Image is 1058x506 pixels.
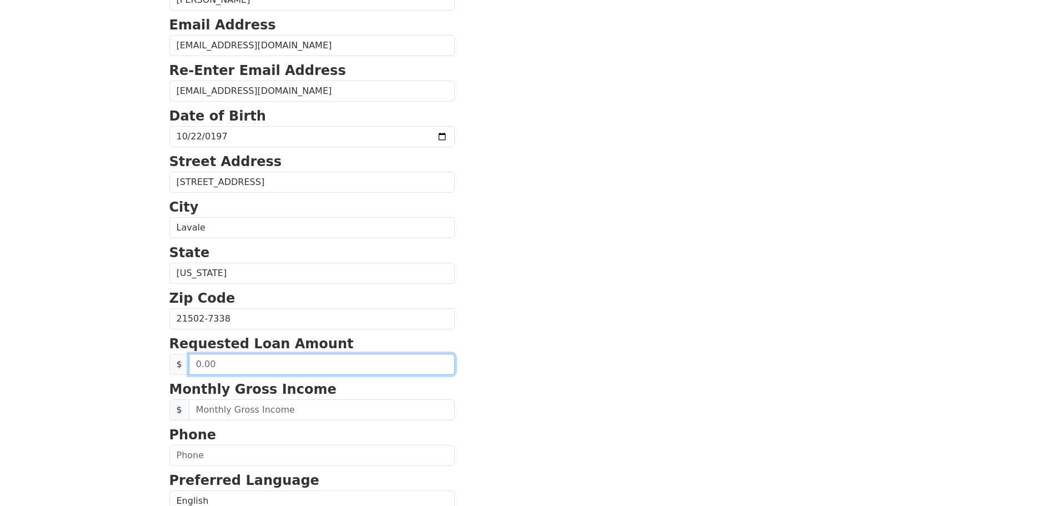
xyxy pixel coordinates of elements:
[169,63,346,78] strong: Re-Enter Email Address
[169,445,455,466] input: Phone
[189,399,455,420] input: Monthly Gross Income
[169,427,217,443] strong: Phone
[169,473,319,488] strong: Preferred Language
[169,336,354,352] strong: Requested Loan Amount
[169,199,199,215] strong: City
[169,17,276,33] strong: Email Address
[169,290,235,306] strong: Zip Code
[189,354,455,375] input: 0.00
[169,154,282,169] strong: Street Address
[169,35,455,56] input: Email Address
[169,399,189,420] span: $
[169,81,455,102] input: Re-Enter Email Address
[169,245,210,260] strong: State
[169,217,455,238] input: City
[169,108,266,124] strong: Date of Birth
[169,172,455,193] input: Street Address
[169,354,189,375] span: $
[169,379,455,399] p: Monthly Gross Income
[169,308,455,329] input: Zip Code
